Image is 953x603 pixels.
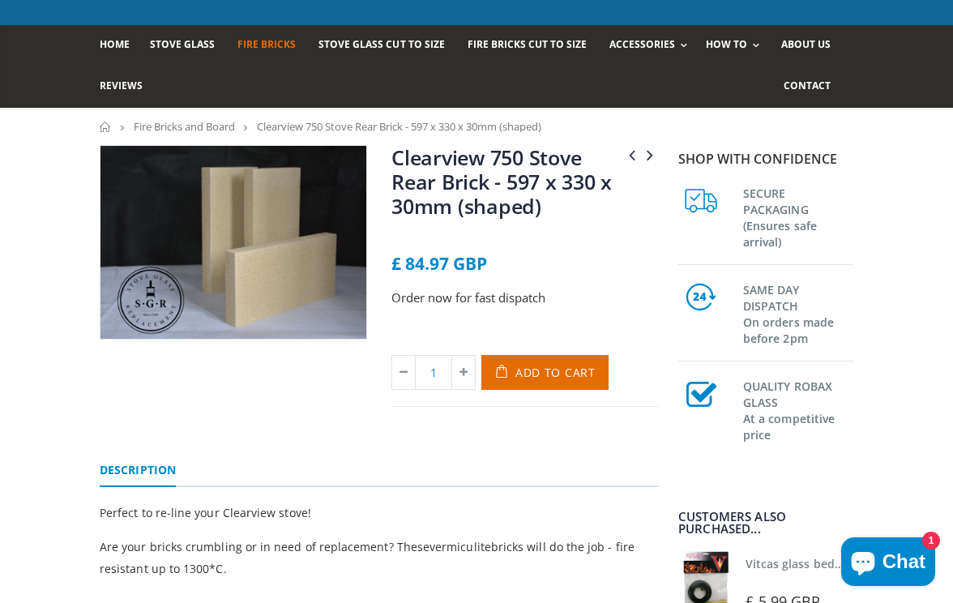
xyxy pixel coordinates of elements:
a: Contact [784,66,843,108]
span: Stove Glass [150,37,215,51]
span: Contact [784,79,831,92]
a: Stove Glass [150,25,227,66]
button: Add to Cart [481,355,609,390]
span: Home [100,37,130,51]
p: Order now for fast dispatch [391,289,659,307]
span: Fire Bricks Cut To Size [468,37,587,51]
a: Fire Bricks and Board [134,119,235,134]
p: Shop with confidence [678,149,853,169]
p: Are your bricks crumbling or in need of replacement? These bricks will do the job - fire resistan... [100,536,659,579]
a: Home [100,122,112,132]
a: Home [100,25,142,66]
a: Accessories [609,25,695,66]
span: About us [781,37,831,51]
span: Clearview 750 Stove Rear Brick - 597 x 330 x 30mm (shaped) [257,119,541,134]
img: 3_fire_bricks-2-min_26e95c88-f96e-478e-97fe-8587501ee4a6_800x_crop_center.JPG [100,146,366,338]
a: How To [706,25,767,66]
a: Fire Bricks [237,25,308,66]
inbox-online-store-chat: Shopify online store chat [836,537,940,590]
div: Customers also purchased... [678,511,853,535]
a: About us [781,25,843,66]
h3: QUALITY ROBAX GLASS At a competitive price [743,375,853,443]
span: Stove Glass Cut To Size [318,37,444,51]
span: Add to Cart [515,365,596,380]
span: Fire Bricks [237,37,296,51]
span: Accessories [609,37,675,51]
span: How To [706,37,747,51]
a: Description [100,455,176,487]
a: Fire Bricks Cut To Size [468,25,599,66]
p: Perfect to re-line your Clearview stove! [100,502,659,524]
a: Clearview 750 Stove Rear Brick - 597 x 330 x 30mm (shaped) [391,143,612,220]
a: Reviews [100,66,155,108]
h3: SAME DAY DISPATCH On orders made before 2pm [743,279,853,347]
h3: SECURE PACKAGING (Ensures safe arrival) [743,182,853,250]
span: vermiculite [429,539,491,554]
span: £ 84.97 GBP [391,252,487,275]
span: Reviews [100,79,143,92]
a: Stove Glass Cut To Size [318,25,456,66]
